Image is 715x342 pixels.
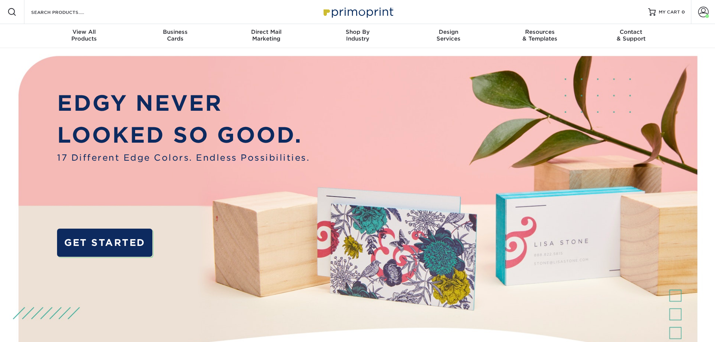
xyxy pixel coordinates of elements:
span: Shop By [312,29,403,35]
span: Design [403,29,494,35]
a: BusinessCards [129,24,221,48]
p: EDGY NEVER [57,87,310,119]
div: Services [403,29,494,42]
a: Contact& Support [586,24,677,48]
div: & Support [586,29,677,42]
a: GET STARTED [57,229,152,257]
a: Direct MailMarketing [221,24,312,48]
span: 17 Different Edge Colors. Endless Possibilities. [57,151,310,164]
span: 0 [682,9,685,15]
a: DesignServices [403,24,494,48]
p: LOOKED SO GOOD. [57,119,310,151]
div: Cards [129,29,221,42]
a: Resources& Templates [494,24,586,48]
div: Products [39,29,130,42]
img: Primoprint [320,4,395,20]
div: Marketing [221,29,312,42]
a: Shop ByIndustry [312,24,403,48]
span: Direct Mail [221,29,312,35]
span: Resources [494,29,586,35]
span: MY CART [659,9,680,15]
span: Business [129,29,221,35]
span: View All [39,29,130,35]
div: & Templates [494,29,586,42]
input: SEARCH PRODUCTS..... [30,8,104,17]
div: Industry [312,29,403,42]
span: Contact [586,29,677,35]
a: View AllProducts [39,24,130,48]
